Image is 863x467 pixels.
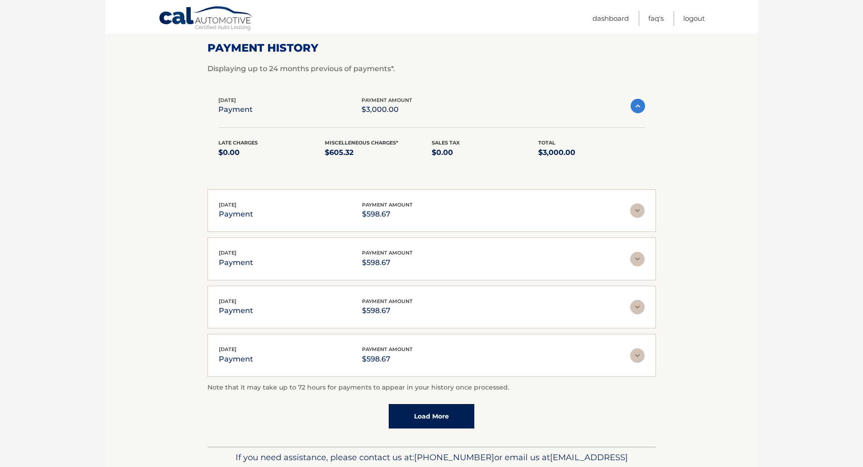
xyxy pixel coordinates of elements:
img: accordion-rest.svg [630,348,645,363]
a: Load More [389,404,474,428]
a: Logout [683,11,705,26]
p: $598.67 [362,256,413,269]
span: [PHONE_NUMBER] [414,452,494,462]
h2: Payment History [207,41,656,55]
span: payment amount [362,298,413,304]
p: $0.00 [218,146,325,159]
span: [DATE] [218,97,236,103]
p: $0.00 [432,146,539,159]
p: $598.67 [362,304,413,317]
span: payment amount [362,97,412,103]
img: accordion-rest.svg [630,300,645,314]
span: payment amount [362,346,413,352]
span: [DATE] [219,298,236,304]
p: payment [219,353,253,366]
p: payment [218,103,253,116]
span: payment amount [362,202,413,208]
p: payment [219,304,253,317]
p: payment [219,256,253,269]
span: Total [538,140,555,146]
p: $605.32 [325,146,432,159]
span: Miscelleneous Charges* [325,140,398,146]
span: [DATE] [219,202,236,208]
span: payment amount [362,250,413,256]
img: accordion-rest.svg [630,252,645,266]
img: accordion-rest.svg [630,203,645,218]
p: $598.67 [362,208,413,221]
p: $3,000.00 [538,146,645,159]
span: [DATE] [219,250,236,256]
a: FAQ's [648,11,664,26]
p: payment [219,208,253,221]
p: $598.67 [362,353,413,366]
span: [DATE] [219,346,236,352]
span: Late Charges [218,140,258,146]
p: $3,000.00 [362,103,412,116]
a: Dashboard [593,11,629,26]
p: Displaying up to 24 months previous of payments*. [207,63,656,74]
a: Cal Automotive [159,6,254,32]
span: Sales Tax [432,140,460,146]
p: Note that it may take up to 72 hours for payments to appear in your history once processed. [207,382,656,393]
img: accordion-active.svg [631,99,645,113]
